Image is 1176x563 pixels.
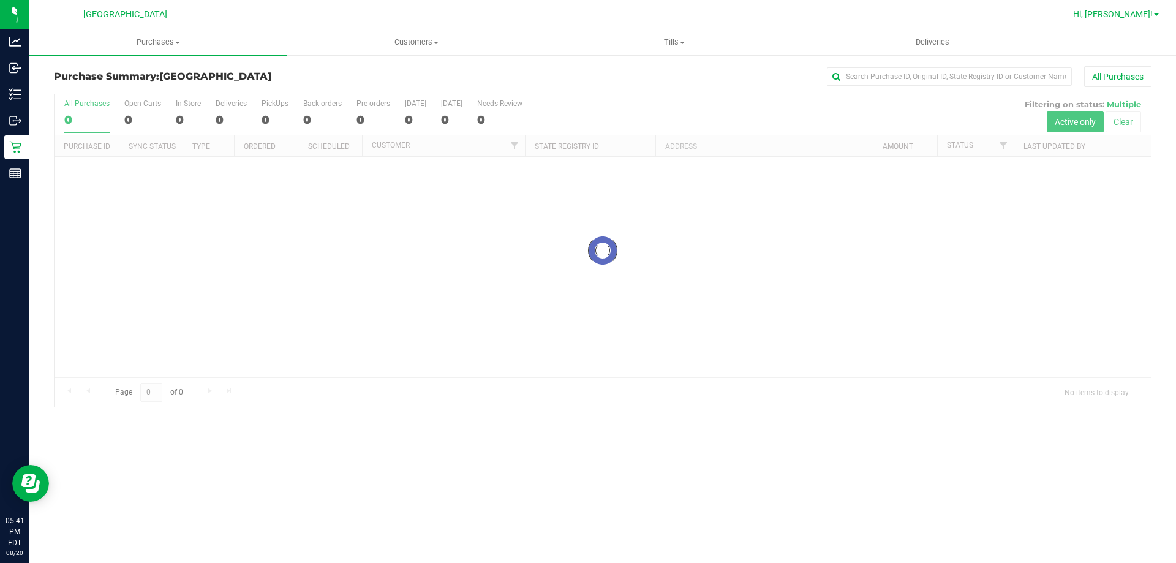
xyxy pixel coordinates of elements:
[159,70,271,82] span: [GEOGRAPHIC_DATA]
[288,37,545,48] span: Customers
[9,62,21,74] inline-svg: Inbound
[12,465,49,502] iframe: Resource center
[545,29,803,55] a: Tills
[1084,66,1151,87] button: All Purchases
[899,37,966,48] span: Deliveries
[9,36,21,48] inline-svg: Analytics
[1073,9,1153,19] span: Hi, [PERSON_NAME]!
[9,167,21,179] inline-svg: Reports
[827,67,1072,86] input: Search Purchase ID, Original ID, State Registry ID or Customer Name...
[804,29,1061,55] a: Deliveries
[9,141,21,153] inline-svg: Retail
[9,115,21,127] inline-svg: Outbound
[29,37,287,48] span: Purchases
[54,71,420,82] h3: Purchase Summary:
[546,37,802,48] span: Tills
[6,548,24,557] p: 08/20
[29,29,287,55] a: Purchases
[83,9,167,20] span: [GEOGRAPHIC_DATA]
[9,88,21,100] inline-svg: Inventory
[287,29,545,55] a: Customers
[6,515,24,548] p: 05:41 PM EDT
